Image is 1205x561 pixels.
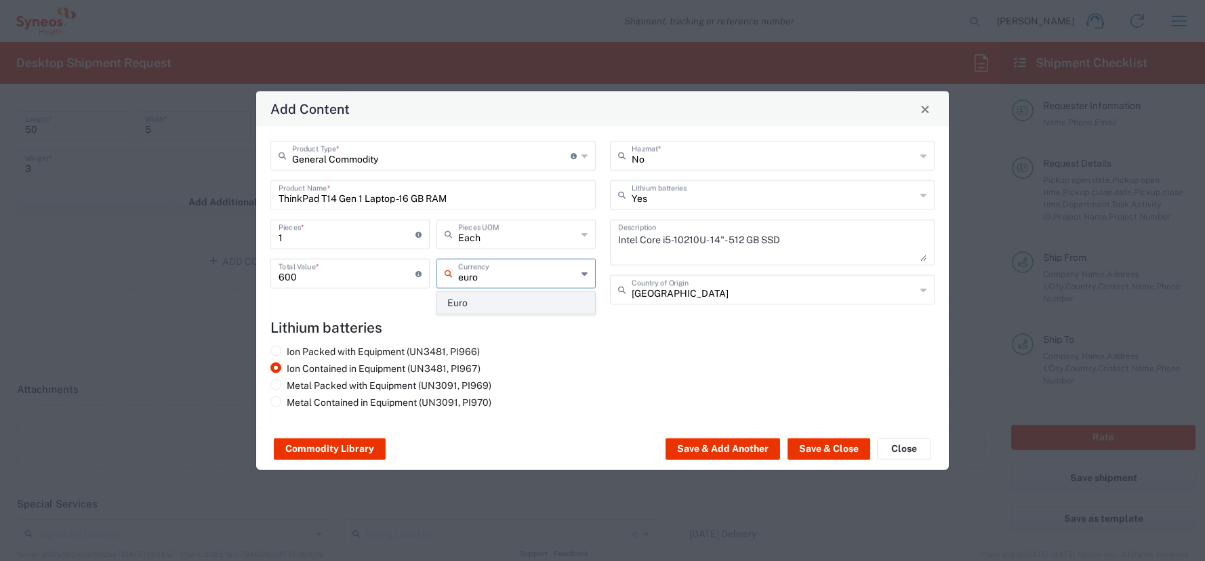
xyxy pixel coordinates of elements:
h4: Add Content [270,99,350,119]
button: Save & Add Another [666,438,780,460]
button: Close [916,100,935,119]
span: Euro [438,293,594,314]
button: Save & Close [788,438,870,460]
button: Commodity Library [274,438,386,460]
label: Ion Contained in Equipment (UN3481, PI967) [270,362,481,375]
label: Metal Contained in Equipment (UN3091, PI970) [270,396,491,409]
label: Metal Packed with Equipment (UN3091, PI969) [270,379,491,392]
h4: Lithium batteries [270,319,935,336]
button: Close [877,438,931,460]
label: Ion Packed with Equipment (UN3481, PI966) [270,346,480,358]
